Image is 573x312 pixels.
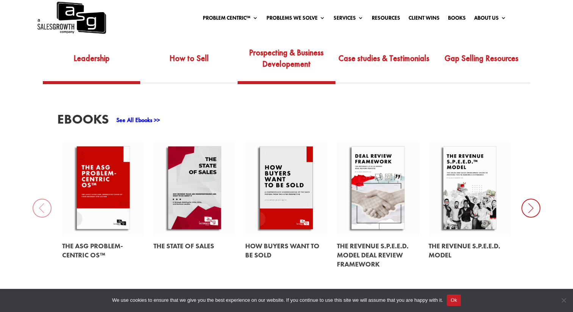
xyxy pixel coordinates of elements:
a: Problems We Solve [266,15,325,24]
a: Case studies & Testimonials [335,46,433,82]
a: About Us [474,15,506,24]
a: How to Sell [140,46,238,82]
a: See All Ebooks >> [116,116,160,124]
a: Gap Selling Resources [433,46,530,82]
a: Resources [372,15,400,24]
a: Books [448,15,466,24]
a: Client Wins [409,15,440,24]
a: Services [333,15,363,24]
a: Prospecting & Business Developement [238,46,335,82]
a: Leadership [43,46,140,82]
a: Problem Centric™ [203,15,258,24]
span: No [560,296,567,304]
span: We use cookies to ensure that we give you the best experience on our website. If you continue to ... [112,296,443,304]
h3: EBooks [57,113,109,130]
button: Ok [447,295,461,306]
